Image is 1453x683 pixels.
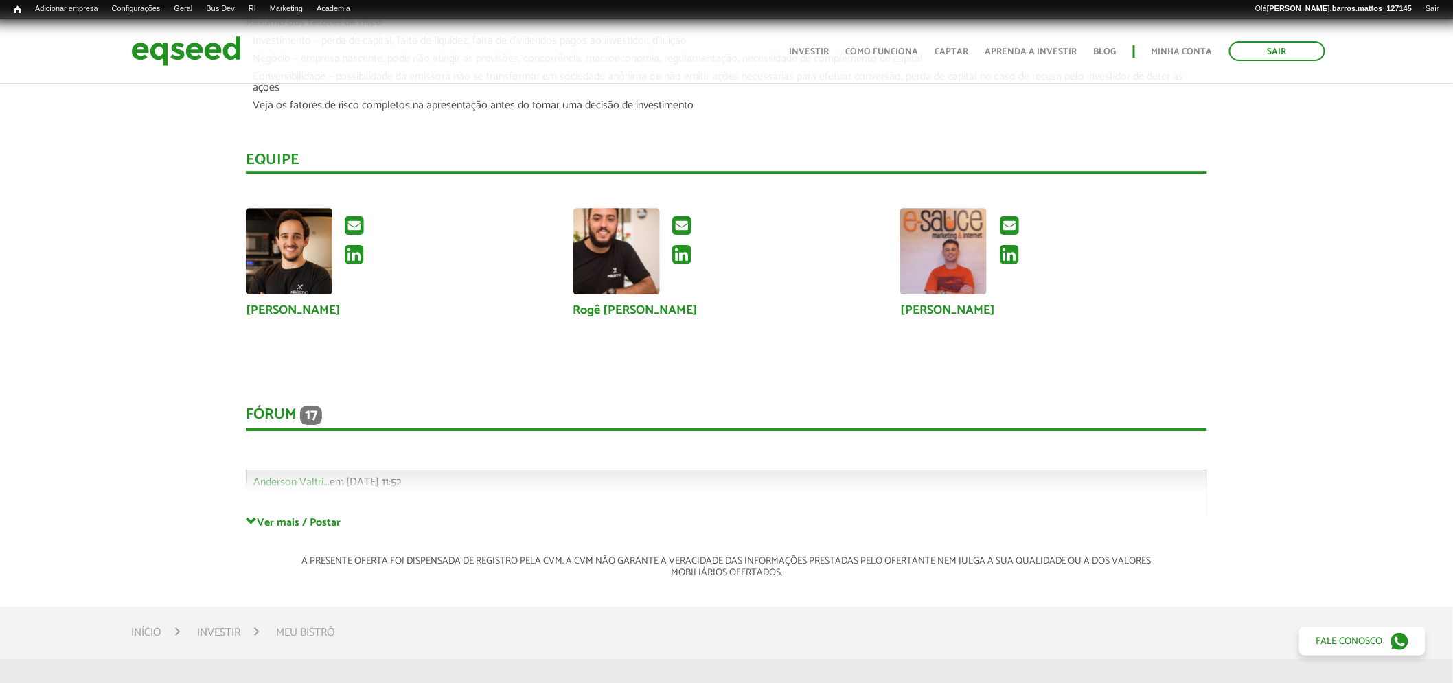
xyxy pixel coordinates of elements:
[573,304,698,316] a: Rogê [PERSON_NAME]
[310,3,357,14] a: Academia
[246,556,1208,579] p: A presente oferta foi dispensada de registro pela CVM. A CVM não garante a veracidade das informa...
[105,3,168,14] a: Configurações
[900,208,987,294] a: Ver perfil do usuário.
[1248,3,1419,14] a: Olá[PERSON_NAME].barros.mattos_127145
[253,100,1201,118] li: Veja os fatores de risco completos na apresentação antes do tomar uma decisão de investimento
[246,406,1208,431] div: Fórum
[246,208,332,294] img: Foto de André Apollaro
[1299,627,1426,656] a: Fale conosco
[246,516,1208,529] a: Ver mais / Postar
[1094,47,1117,56] a: Blog
[253,71,1201,100] li: Conversibilidade – possibilidade da emissora não se transformar em sociedade anônima ou não emiti...
[14,5,21,14] span: Início
[167,3,199,14] a: Geral
[900,304,995,316] a: [PERSON_NAME]
[573,208,660,294] img: Foto de Rogê Roberto Foschi
[1419,3,1446,14] a: Sair
[900,208,987,294] img: Foto de Alan Koerbel
[28,3,105,14] a: Adicionar empresa
[263,3,310,14] a: Marketing
[253,473,402,491] span: em [DATE] 11:52
[846,47,919,56] a: Como funciona
[246,208,332,294] a: Ver perfil do usuário.
[246,152,1208,174] div: Equipe
[246,304,341,316] a: [PERSON_NAME]
[1152,47,1213,56] a: Minha conta
[300,406,322,425] span: 17
[1267,4,1412,12] strong: [PERSON_NAME].barros.mattos_127145
[7,3,28,16] a: Início
[1229,41,1325,61] a: Sair
[573,208,660,294] a: Ver perfil do usuário.
[131,627,161,638] a: Início
[199,3,242,14] a: Bus Dev
[935,47,969,56] a: Captar
[790,47,830,56] a: Investir
[131,33,241,69] img: EqSeed
[197,627,240,638] a: Investir
[985,47,1077,56] a: Aprenda a investir
[242,3,263,14] a: RI
[276,623,335,642] li: Meu Bistrô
